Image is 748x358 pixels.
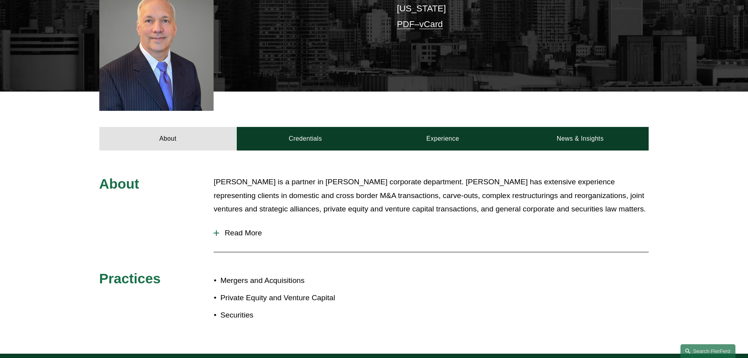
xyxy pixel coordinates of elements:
a: Credentials [237,127,374,151]
a: PDF [397,19,415,29]
p: Private Equity and Venture Capital [220,291,374,305]
a: vCard [419,19,443,29]
p: Mergers and Acquisitions [220,274,374,288]
span: About [99,176,139,191]
p: Securities [220,308,374,322]
a: Search this site [680,344,735,358]
p: [PERSON_NAME] is a partner in [PERSON_NAME] corporate department. [PERSON_NAME] has extensive exp... [214,175,649,216]
a: Experience [374,127,512,151]
a: About [99,127,237,151]
span: Practices [99,271,161,286]
button: Read More [214,223,649,243]
span: Read More [219,229,649,237]
a: News & Insights [511,127,649,151]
